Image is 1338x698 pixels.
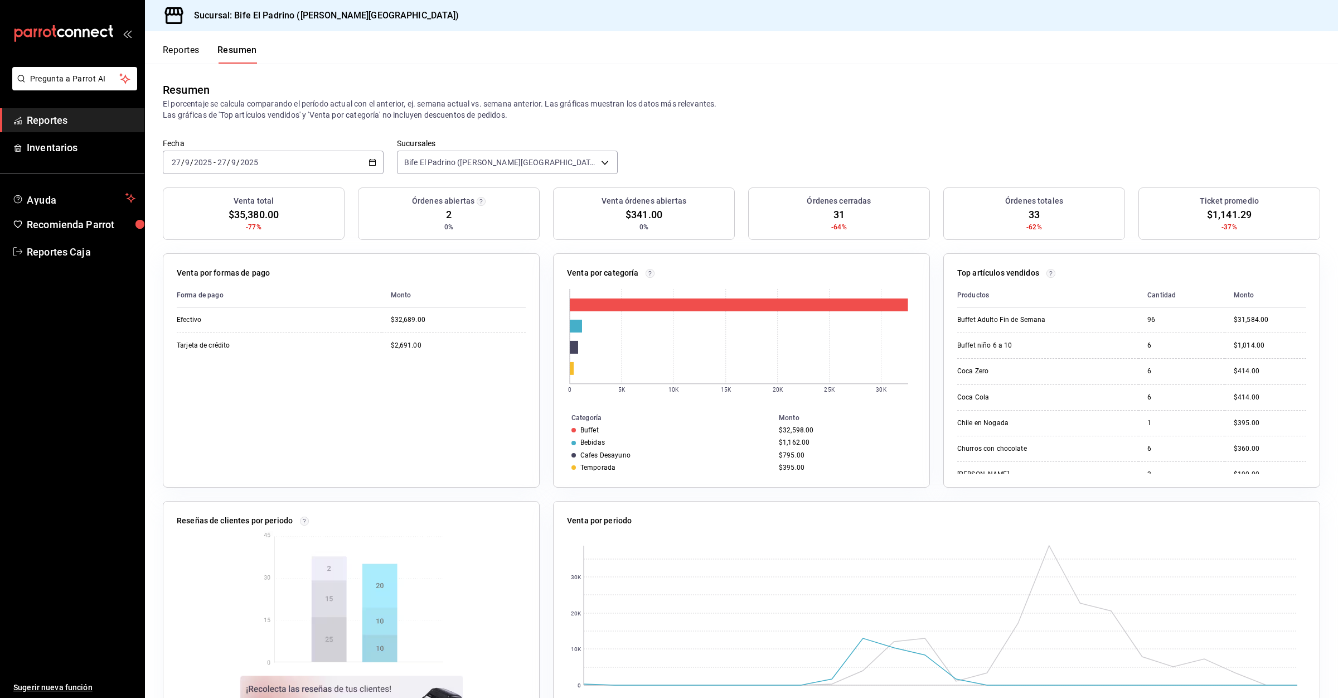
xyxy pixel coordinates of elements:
[227,158,230,167] span: /
[1138,283,1225,307] th: Cantidad
[571,574,581,580] text: 30K
[618,387,626,393] text: 5K
[639,222,648,232] span: 0%
[12,67,137,90] button: Pregunta a Parrot AI
[1147,418,1216,428] div: 1
[404,157,597,168] span: Bife El Padrino ([PERSON_NAME][GEOGRAPHIC_DATA])
[626,207,662,222] span: $341.00
[1147,470,1216,479] div: 2
[773,387,783,393] text: 20K
[27,244,135,259] span: Reportes Caja
[446,207,452,222] span: 2
[1234,393,1306,402] div: $414.00
[568,387,571,393] text: 0
[833,207,845,222] span: 31
[397,139,618,147] label: Sucursales
[185,158,190,167] input: --
[1234,341,1306,350] div: $1,014.00
[1207,207,1252,222] span: $1,141.29
[1234,418,1306,428] div: $395.00
[27,140,135,155] span: Inventarios
[240,158,259,167] input: ----
[668,387,679,393] text: 10K
[177,283,382,307] th: Forma de pago
[234,195,274,207] h3: Venta total
[774,412,929,424] th: Monto
[231,158,236,167] input: --
[412,195,474,207] h3: Órdenes abiertas
[382,283,526,307] th: Monto
[554,412,774,424] th: Categoría
[1026,222,1042,232] span: -62%
[807,195,871,207] h3: Órdenes cerradas
[1147,444,1216,454] div: 6
[190,158,193,167] span: /
[185,9,459,22] h3: Sucursal: Bife El Padrino ([PERSON_NAME][GEOGRAPHIC_DATA])
[1234,315,1306,325] div: $31,584.00
[123,29,132,38] button: open_drawer_menu
[214,158,216,167] span: -
[1234,367,1306,376] div: $414.00
[193,158,212,167] input: ----
[163,98,1320,121] p: El porcentaje se calcula comparando el período actual con el anterior, ej. semana actual vs. sema...
[571,610,581,617] text: 20K
[27,217,135,232] span: Recomienda Parrot
[1029,207,1040,222] span: 33
[721,387,731,393] text: 15K
[578,682,581,689] text: 0
[163,45,257,64] div: navigation tabs
[30,73,120,85] span: Pregunta a Parrot AI
[246,222,261,232] span: -77%
[1234,470,1306,479] div: $190.00
[957,470,1069,479] div: [PERSON_NAME]
[957,283,1138,307] th: Productos
[1147,367,1216,376] div: 6
[779,439,912,446] div: $1,162.00
[1234,444,1306,454] div: $360.00
[779,464,912,471] div: $395.00
[580,451,631,459] div: Cafes Desayuno
[1221,222,1237,232] span: -37%
[391,341,526,350] div: $2,691.00
[163,81,210,98] div: Resumen
[1225,283,1306,307] th: Monto
[177,515,293,527] p: Reseñas de clientes por periodo
[580,439,605,446] div: Bebidas
[876,387,887,393] text: 30K
[1147,341,1216,350] div: 6
[8,81,137,93] a: Pregunta a Parrot AI
[13,682,135,694] span: Sugerir nueva función
[957,418,1069,428] div: Chile en Nogada
[957,367,1069,376] div: Coca Zero
[567,515,632,527] p: Venta por periodo
[1147,315,1216,325] div: 96
[957,444,1069,454] div: Churros con chocolate
[779,426,912,434] div: $32,598.00
[171,158,181,167] input: --
[957,315,1069,325] div: Buffet Adulto Fin de Semana
[27,113,135,128] span: Reportes
[27,191,121,205] span: Ayuda
[163,45,200,64] button: Reportes
[831,222,847,232] span: -64%
[177,267,270,279] p: Venta por formas de pago
[229,207,279,222] span: $35,380.00
[1200,195,1259,207] h3: Ticket promedio
[217,158,227,167] input: --
[957,393,1069,402] div: Coca Cola
[580,426,599,434] div: Buffet
[957,267,1039,279] p: Top artículos vendidos
[571,646,581,652] text: 10K
[580,464,615,471] div: Temporada
[181,158,185,167] span: /
[391,315,526,325] div: $32,689.00
[163,139,384,147] label: Fecha
[177,341,288,350] div: Tarjeta de crédito
[444,222,453,232] span: 0%
[825,387,835,393] text: 25K
[567,267,639,279] p: Venta por categoría
[602,195,686,207] h3: Venta órdenes abiertas
[779,451,912,459] div: $795.00
[236,158,240,167] span: /
[1147,393,1216,402] div: 6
